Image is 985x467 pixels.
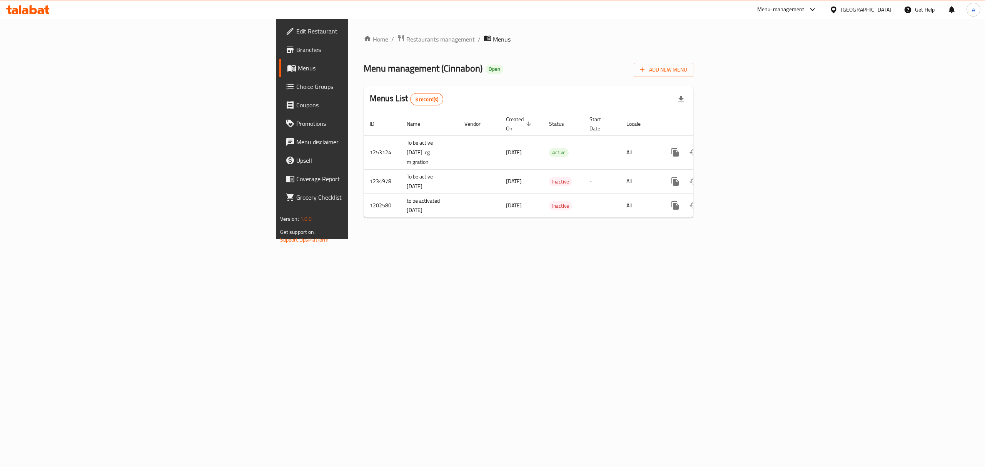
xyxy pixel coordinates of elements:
button: more [666,172,684,191]
a: Menu disclaimer [279,133,441,151]
td: - [583,193,620,218]
a: Grocery Checklist [279,188,441,207]
span: 3 record(s) [411,96,443,103]
a: Promotions [279,114,441,133]
span: [DATE] [506,147,522,157]
div: Total records count [410,93,444,105]
div: Menu-management [757,5,805,14]
a: Coverage Report [279,170,441,188]
a: Edit Restaurant [279,22,441,40]
h2: Menus List [370,93,443,105]
a: Coupons [279,96,441,114]
nav: breadcrumb [364,34,693,44]
span: Branches [296,45,435,54]
div: Open [486,65,503,74]
span: Promotions [296,119,435,128]
button: Change Status [684,143,703,162]
div: Inactive [549,201,572,210]
span: Created On [506,115,534,133]
div: Export file [672,90,690,108]
span: Coupons [296,100,435,110]
th: Actions [660,112,746,136]
span: A [972,5,975,14]
span: Menus [493,35,511,44]
span: Menu disclaimer [296,137,435,147]
span: Upsell [296,156,435,165]
td: All [620,169,660,193]
button: Add New Menu [634,63,693,77]
button: more [666,143,684,162]
span: Status [549,119,574,128]
td: - [583,135,620,169]
span: Add New Menu [640,65,687,75]
span: Coverage Report [296,174,435,183]
a: Support.OpsPlatform [280,235,329,245]
span: Edit Restaurant [296,27,435,36]
li: / [478,35,481,44]
td: All [620,193,660,218]
span: [DATE] [506,200,522,210]
span: [DATE] [506,176,522,186]
td: - [583,169,620,193]
span: Open [486,66,503,72]
a: Choice Groups [279,77,441,96]
a: Branches [279,40,441,59]
button: Change Status [684,172,703,191]
a: Upsell [279,151,441,170]
span: Menus [298,63,435,73]
span: Grocery Checklist [296,193,435,202]
table: enhanced table [364,112,746,218]
span: Active [549,148,569,157]
button: Change Status [684,196,703,215]
span: Name [407,119,430,128]
td: All [620,135,660,169]
button: more [666,196,684,215]
span: ID [370,119,384,128]
span: Version: [280,214,299,224]
span: Inactive [549,177,572,186]
span: Start Date [589,115,611,133]
span: Vendor [464,119,491,128]
span: Locale [626,119,651,128]
span: Get support on: [280,227,316,237]
span: 1.0.0 [300,214,312,224]
div: [GEOGRAPHIC_DATA] [841,5,892,14]
span: Choice Groups [296,82,435,91]
span: Inactive [549,202,572,210]
a: Menus [279,59,441,77]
